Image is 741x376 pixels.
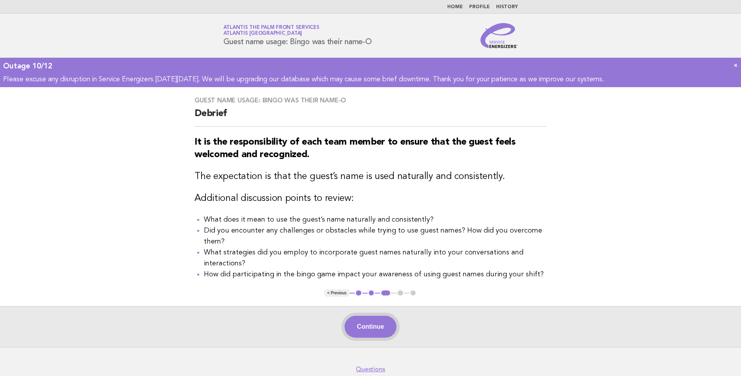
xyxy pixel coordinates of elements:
[204,269,546,280] li: How did participating in the bingo game impact your awareness of using guest names during your sh...
[345,316,396,338] button: Continue
[324,289,350,297] button: < Previous
[195,97,546,104] h3: Guest name usage: Bingo was their name-O
[204,214,546,225] li: What does it mean to use the guest’s name naturally and consistently?
[195,170,546,183] h3: The expectation is that the guest’s name is used naturally and consistently.
[447,5,463,9] a: Home
[223,25,372,46] h1: Guest name usage: Bingo was their name-O
[380,289,391,297] button: 3
[204,225,546,247] li: Did you encounter any challenges or obstacles while trying to use guest names? How did you overco...
[195,107,546,127] h2: Debrief
[734,61,738,69] a: ×
[469,5,490,9] a: Profile
[356,365,385,373] a: Questions
[195,138,516,159] strong: It is the responsibility of each team member to ensure that the guest feels welcomed and recognized.
[223,25,320,36] a: Atlantis The Palm Front ServicesAtlantis [GEOGRAPHIC_DATA]
[355,289,362,297] button: 1
[368,289,375,297] button: 2
[204,247,546,269] li: What strategies did you employ to incorporate guest names naturally into your conversations and i...
[223,31,302,36] span: Atlantis [GEOGRAPHIC_DATA]
[3,75,738,84] p: Please excuse any disruption in Service Energizers [DATE][DATE]. We will be upgrading our databas...
[3,61,738,71] div: Outage 10/12
[480,23,518,48] img: Service Energizers
[496,5,518,9] a: History
[195,192,546,205] h3: Additional discussion points to review:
